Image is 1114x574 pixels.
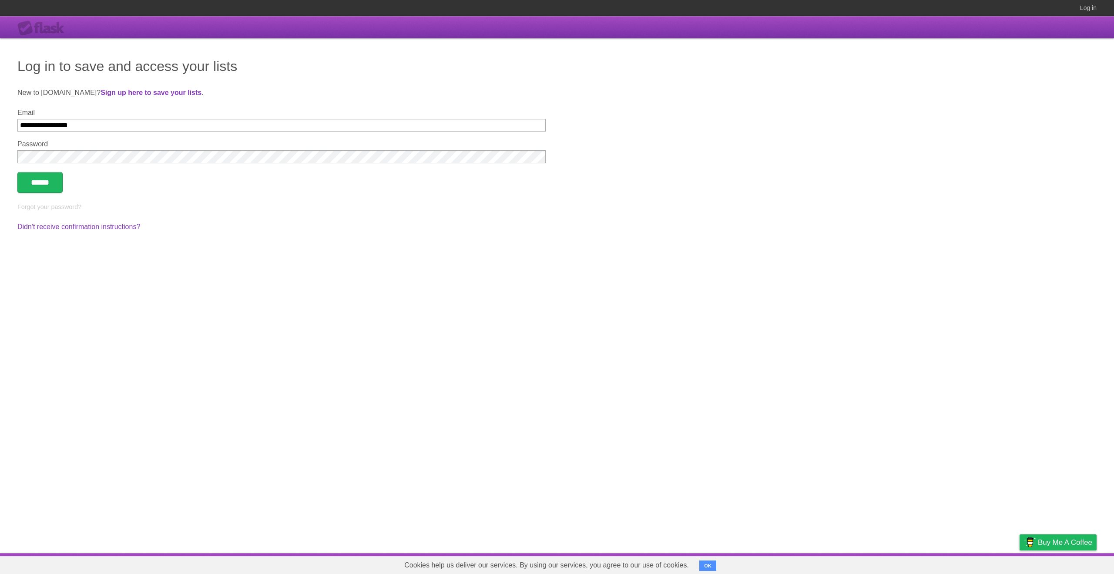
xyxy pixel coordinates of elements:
button: OK [699,560,716,571]
p: New to [DOMAIN_NAME]? . [17,88,1097,98]
span: Cookies help us deliver our services. By using our services, you agree to our use of cookies. [396,557,698,574]
a: Didn't receive confirmation instructions? [17,223,140,230]
a: Suggest a feature [1042,555,1097,572]
label: Email [17,109,546,117]
a: Sign up here to save your lists [101,89,201,96]
img: Buy me a coffee [1024,535,1036,550]
h1: Log in to save and access your lists [17,56,1097,77]
div: Flask [17,20,70,36]
label: Password [17,140,546,148]
a: About [904,555,922,572]
a: Developers [933,555,968,572]
a: Buy me a coffee [1020,534,1097,550]
span: Buy me a coffee [1038,535,1092,550]
a: Terms [979,555,998,572]
a: Forgot your password? [17,203,81,210]
a: Privacy [1008,555,1031,572]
